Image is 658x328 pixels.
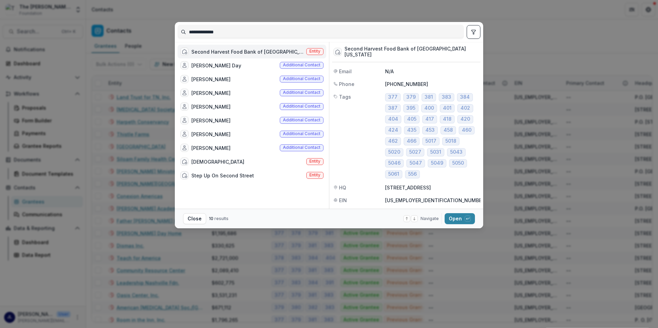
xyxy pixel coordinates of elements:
[283,104,320,109] span: Additional contact
[407,127,416,133] span: 435
[409,149,421,155] span: 5027
[339,197,347,204] span: EIN
[443,105,452,111] span: 401
[408,171,417,177] span: 556
[283,76,320,81] span: Additional contact
[283,90,320,95] span: Additional contact
[309,159,320,164] span: Entity
[467,25,480,39] button: toggle filters
[183,213,206,224] button: Close
[460,105,470,111] span: 402
[443,116,452,122] span: 418
[388,138,398,144] span: 462
[191,76,231,83] div: [PERSON_NAME]
[388,160,401,166] span: 5046
[209,216,213,221] span: 10
[450,149,463,155] span: 5043
[407,116,416,122] span: 405
[424,105,434,111] span: 400
[388,171,399,177] span: 5061
[339,184,346,191] span: HQ
[430,149,441,155] span: 5031
[385,197,487,204] p: [US_EMPLOYER_IDENTIFICATION_NUMBER]
[339,93,351,100] span: Tags
[191,131,231,138] div: [PERSON_NAME]
[460,94,470,100] span: 384
[191,103,231,110] div: [PERSON_NAME]
[421,216,439,222] span: Navigate
[445,213,475,224] button: Open
[452,160,464,166] span: 5050
[283,63,320,67] span: Additional contact
[407,138,416,144] span: 466
[309,49,320,54] span: Entity
[283,145,320,150] span: Additional contact
[191,117,231,124] div: [PERSON_NAME]
[283,118,320,122] span: Additional contact
[425,138,436,144] span: 5017
[191,172,254,179] div: Step Up On Second Street
[191,158,244,165] div: [DEMOGRAPHIC_DATA]
[425,116,434,122] span: 417
[410,160,422,166] span: 5047
[191,89,231,97] div: [PERSON_NAME]
[388,94,397,100] span: 377
[425,94,433,100] span: 381
[445,138,456,144] span: 5018
[339,80,354,88] span: Phone
[388,127,398,133] span: 424
[388,116,398,122] span: 404
[283,131,320,136] span: Additional contact
[460,116,470,122] span: 420
[339,68,352,75] span: Email
[431,160,443,166] span: 5049
[385,184,479,191] p: [STREET_ADDRESS]
[444,127,453,133] span: 458
[191,144,231,152] div: [PERSON_NAME]
[388,149,400,155] span: 5020
[462,127,471,133] span: 460
[425,127,435,133] span: 453
[191,62,241,69] div: [PERSON_NAME] Day
[214,216,229,221] span: results
[309,173,320,177] span: Entity
[191,48,304,55] div: Second Harvest Food Bank of [GEOGRAPHIC_DATA][US_STATE]
[385,68,479,75] p: N/A
[388,105,397,111] span: 387
[406,94,416,100] span: 379
[385,80,479,88] p: [PHONE_NUMBER]
[344,46,479,58] div: Second Harvest Food Bank of [GEOGRAPHIC_DATA][US_STATE]
[406,105,415,111] span: 395
[442,94,451,100] span: 383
